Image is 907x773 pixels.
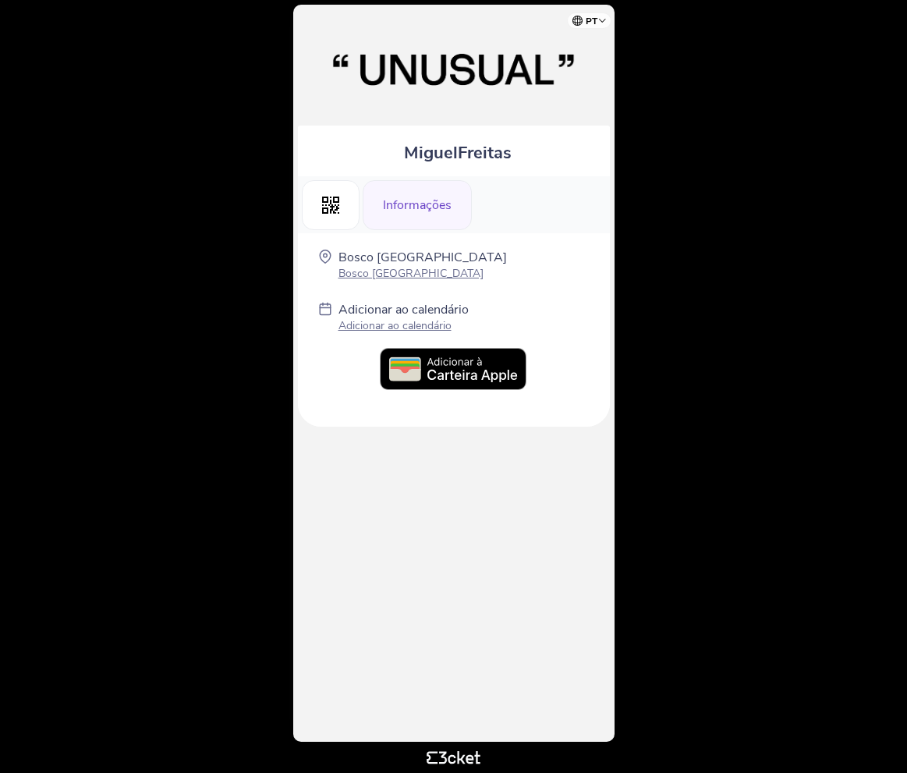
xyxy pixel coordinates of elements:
p: Adicionar ao calendário [338,301,469,318]
span: MiguelFreitas [404,141,512,165]
div: Informações [363,180,472,230]
p: Bosco [GEOGRAPHIC_DATA] [338,266,507,281]
img: PT_Add_to_Apple_Wallet.09b75ae6.svg [380,348,528,392]
a: Adicionar ao calendário Adicionar ao calendário [338,301,469,336]
img: Unusual Gathering at BOSCO [331,20,577,118]
a: Bosco [GEOGRAPHIC_DATA] Bosco [GEOGRAPHIC_DATA] [338,249,507,281]
a: Informações [363,195,472,212]
p: Bosco [GEOGRAPHIC_DATA] [338,249,507,266]
p: Adicionar ao calendário [338,318,469,333]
